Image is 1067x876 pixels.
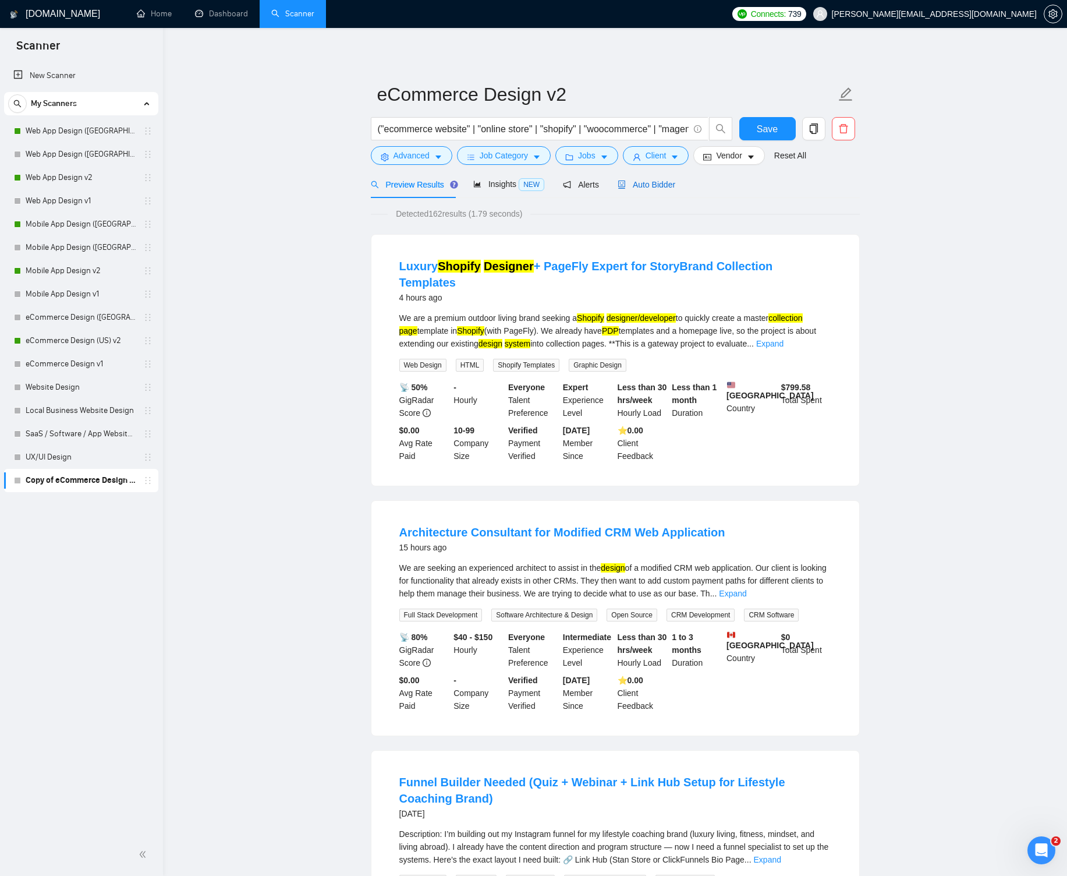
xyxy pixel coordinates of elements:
[7,37,69,62] span: Scanner
[377,80,836,109] input: Scanner name...
[143,173,153,182] span: holder
[26,446,136,469] a: UX/UI Design
[271,9,314,19] a: searchScanner
[143,313,153,322] span: holder
[137,9,172,19] a: homeHome
[399,312,831,350] div: We are a premium outdoor living brand seeking a to quickly create a master template in (with Page...
[563,633,611,642] b: Intermediate
[726,381,814,400] b: [GEOGRAPHIC_DATA]
[738,9,747,19] img: upwork-logo.png
[26,259,136,282] a: Mobile App Design v2
[26,213,136,236] a: Mobile App Design ([GEOGRAPHIC_DATA]) v2
[602,326,619,335] mark: PDP
[505,339,530,348] mark: system
[397,381,452,419] div: GigRadar Score
[563,180,599,189] span: Alerts
[1027,836,1055,864] iframe: Intercom live chat
[399,609,483,621] span: Full Stack Development
[727,381,735,389] img: 🇺🇸
[423,409,431,417] span: info-circle
[399,326,417,335] mark: page
[561,381,615,419] div: Experience Level
[26,399,136,422] a: Local Business Website Design
[744,609,799,621] span: CRM Software
[399,359,446,372] span: Web Design
[399,426,420,435] b: $0.00
[399,291,831,305] div: 4 hours ago
[703,153,711,161] span: idcard
[143,476,153,485] span: holder
[788,8,801,20] span: 739
[1044,9,1062,19] span: setting
[726,631,814,650] b: [GEOGRAPHIC_DATA]
[143,383,153,392] span: holder
[397,631,452,669] div: GigRadar Score
[615,424,670,462] div: Client Feedback
[633,153,641,161] span: user
[672,383,717,405] b: Less than 1 month
[601,563,625,573] mark: design
[493,359,559,372] span: Shopify Templates
[451,631,506,669] div: Hourly
[399,526,725,539] a: Architecture Consultant for Modified CRM Web Application
[143,359,153,369] span: holder
[26,352,136,376] a: eCommerce Design v1
[615,381,670,419] div: Hourly Load
[143,243,153,252] span: holder
[669,381,724,419] div: Duration
[143,126,153,136] span: holder
[13,64,149,87] a: New Scanner
[434,153,442,161] span: caret-down
[26,119,136,143] a: Web App Design ([GEOGRAPHIC_DATA]) v2
[1044,5,1062,23] button: setting
[399,676,420,685] b: $0.00
[739,117,796,140] button: Save
[578,149,595,162] span: Jobs
[779,381,834,419] div: Total Spent
[694,125,701,133] span: info-circle
[451,674,506,712] div: Company Size
[607,313,676,323] mark: designer/developer
[600,153,608,161] span: caret-down
[457,326,484,335] mark: Shopify
[803,123,825,134] span: copy
[451,424,506,462] div: Company Size
[8,94,27,113] button: search
[615,631,670,669] div: Hourly Load
[563,676,590,685] b: [DATE]
[371,146,452,165] button: settingAdvancedcaret-down
[399,541,725,554] div: 15 hours ago
[453,383,456,392] b: -
[26,306,136,329] a: eCommerce Design ([GEOGRAPHIC_DATA]) v1
[399,260,773,289] a: LuxuryShopify Designer+ PageFly Expert for StoryBrand Collection Templates
[438,260,480,273] mark: Shopify
[399,633,428,642] b: 📡 80%
[569,359,626,372] span: Graphic Design
[4,64,158,87] li: New Scanner
[779,631,834,669] div: Total Spent
[31,92,77,115] span: My Scanners
[26,166,136,189] a: Web App Design v2
[709,117,732,140] button: search
[768,313,802,323] mark: collection
[506,381,561,419] div: Talent Preference
[756,339,784,348] a: Expand
[143,453,153,462] span: holder
[623,146,689,165] button: userClientcaret-down
[751,8,786,20] span: Connects:
[724,631,779,669] div: Country
[754,855,781,864] a: Expand
[449,179,459,190] div: Tooltip anchor
[143,220,153,229] span: holder
[10,5,18,24] img: logo
[453,633,492,642] b: $40 - $150
[506,674,561,712] div: Payment Verified
[26,236,136,259] a: Mobile App Design ([GEOGRAPHIC_DATA]) v1
[388,207,530,220] span: Detected 162 results (1.79 seconds)
[457,146,551,165] button: barsJob Categorycaret-down
[26,143,136,166] a: Web App Design ([GEOGRAPHIC_DATA]) v1
[710,589,717,598] span: ...
[577,313,604,323] mark: Shopify
[473,179,544,189] span: Insights
[710,123,732,134] span: search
